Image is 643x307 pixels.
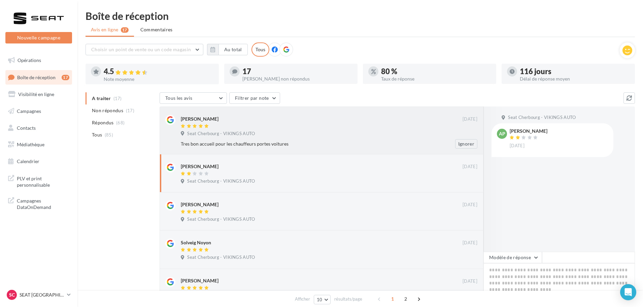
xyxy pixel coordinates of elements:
span: AP [499,130,505,137]
div: Note moyenne [104,77,213,82]
button: Filtrer par note [229,92,280,104]
a: Campagnes [4,104,73,118]
span: 1 [387,294,398,304]
div: Tous [251,42,269,57]
div: Solveig Noyon [181,239,211,246]
button: 10 [314,295,331,304]
button: Tous les avis [160,92,227,104]
div: [PERSON_NAME] non répondus [242,76,352,81]
span: PLV et print personnalisable [17,174,69,188]
span: [DATE] [463,278,477,284]
span: Répondus [92,119,114,126]
span: Médiathèque [17,142,44,147]
div: [PERSON_NAME] [181,116,218,122]
div: Taux de réponse [381,76,491,81]
span: Seat Cherbourg - VIKINGS AUTO [187,131,255,137]
span: résultats/page [334,296,362,302]
span: Contacts [17,125,36,130]
div: Boîte de réception [86,11,635,21]
div: Tres bon accueil pour les chauffeurs portes voitures [181,141,434,147]
button: Choisir un point de vente ou un code magasin [86,44,203,55]
a: PLV et print personnalisable [4,171,73,191]
span: Seat Cherbourg - VIKINGS AUTO [187,178,255,184]
div: 80 % [381,68,491,75]
a: Visibilité en ligne [4,87,73,101]
div: 17 [62,75,69,80]
span: Calendrier [17,158,39,164]
div: [PERSON_NAME] [510,129,547,133]
div: 17 [242,68,352,75]
button: Modèle de réponse [483,252,542,263]
span: Campagnes [17,108,41,114]
span: (68) [116,120,125,125]
span: Commentaires [140,26,173,33]
a: SC SEAT [GEOGRAPHIC_DATA] [5,288,72,301]
span: Opérations [18,57,41,63]
a: Médiathèque [4,137,73,152]
span: Non répondus [92,107,123,114]
span: [DATE] [463,164,477,170]
span: Tous [92,131,102,138]
span: (17) [126,108,134,113]
button: Nouvelle campagne [5,32,72,43]
span: [DATE] [463,202,477,208]
a: Boîte de réception17 [4,70,73,85]
span: (85) [105,132,113,137]
span: Choisir un point de vente ou un code magasin [91,47,191,52]
span: Tous les avis [165,95,193,101]
span: [DATE] [463,240,477,246]
span: Seat Cherbourg - VIKINGS AUTO [187,216,255,222]
div: Délai de réponse moyen [520,76,630,81]
a: Campagnes DataOnDemand [4,193,73,213]
a: Calendrier [4,154,73,168]
span: 2 [400,294,411,304]
a: Opérations [4,53,73,67]
span: Seat Cherbourg - VIKINGS AUTO [508,115,576,121]
span: 10 [317,297,323,302]
div: 4.5 [104,68,213,75]
a: Contacts [4,121,73,135]
button: Ignorer [455,139,477,149]
span: [DATE] [510,143,524,149]
button: Au total [207,44,248,55]
span: Seat Cherbourg - VIKINGS AUTO [187,254,255,260]
span: Campagnes DataOnDemand [17,196,69,211]
span: Visibilité en ligne [18,91,54,97]
div: [PERSON_NAME] [181,277,218,284]
span: [DATE] [463,116,477,122]
div: [PERSON_NAME] [181,201,218,208]
span: SC [9,291,15,298]
span: Boîte de réception [17,74,56,80]
p: SEAT [GEOGRAPHIC_DATA] [20,291,64,298]
span: Afficher [295,296,310,302]
div: Open Intercom Messenger [620,284,636,300]
button: Au total [218,44,248,55]
div: 116 jours [520,68,630,75]
div: [PERSON_NAME] [181,163,218,170]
